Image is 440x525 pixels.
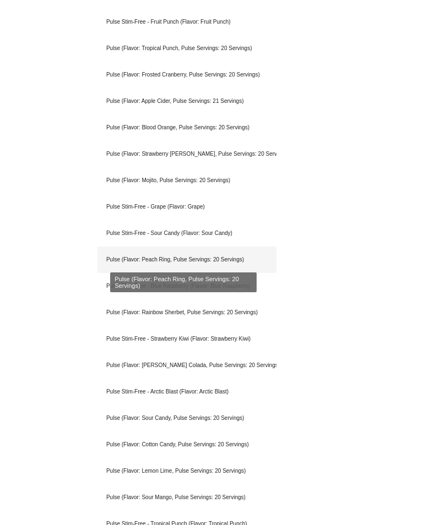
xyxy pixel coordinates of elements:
div: Pulse Stim-Free - Blue Raspberry (Flavor: Blue Raspberry) [97,273,276,299]
div: Pulse (Flavor: Blood Orange, Pulse Servings: 20 Servings) [97,114,276,141]
div: Pulse Stim-Free - Fruit Punch (Flavor: Fruit Punch) [97,9,276,35]
div: Pulse (Flavor: Peach Ring, Pulse Servings: 20 Servings) [97,247,276,273]
div: Pulse (Flavor: Lemon Lime, Pulse Servings: 20 Servings) [97,458,276,484]
div: Pulse (Flavor: [PERSON_NAME] Colada, Pulse Servings: 20 Servings) [97,352,276,379]
div: Pulse (Flavor: Mojito, Pulse Servings: 20 Servings) [97,167,276,194]
div: Pulse Stim-Free - Sour Candy (Flavor: Sour Candy) [97,220,276,247]
div: Pulse (Flavor: Sour Candy, Pulse Servings: 20 Servings) [97,405,276,431]
div: Pulse (Flavor: Sour Mango, Pulse Servings: 20 Servings) [97,484,276,511]
div: Pulse (Flavor: Frosted Cranberry, Pulse Servings: 20 Servings) [97,62,276,88]
div: Pulse (Flavor: Strawberry [PERSON_NAME], Pulse Servings: 20 Servings) [97,141,276,167]
div: Pulse Stim-Free - Arctic Blast (Flavor: Arctic Blast) [97,379,276,405]
div: Pulse (Flavor: Cotton Candy, Pulse Servings: 20 Servings) [97,431,276,458]
div: Pulse (Flavor: Apple Cider, Pulse Servings: 21 Servings) [97,88,276,114]
div: Pulse Stim-Free - Grape (Flavor: Grape) [97,194,276,220]
div: Pulse (Flavor: Tropical Punch, Pulse Servings: 20 Servings) [97,35,276,62]
div: Pulse (Flavor: Rainbow Sherbet, Pulse Servings: 20 Servings) [97,299,276,326]
div: Pulse Stim-Free - Strawberry Kiwi (Flavor: Strawberry Kiwi) [97,326,276,352]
